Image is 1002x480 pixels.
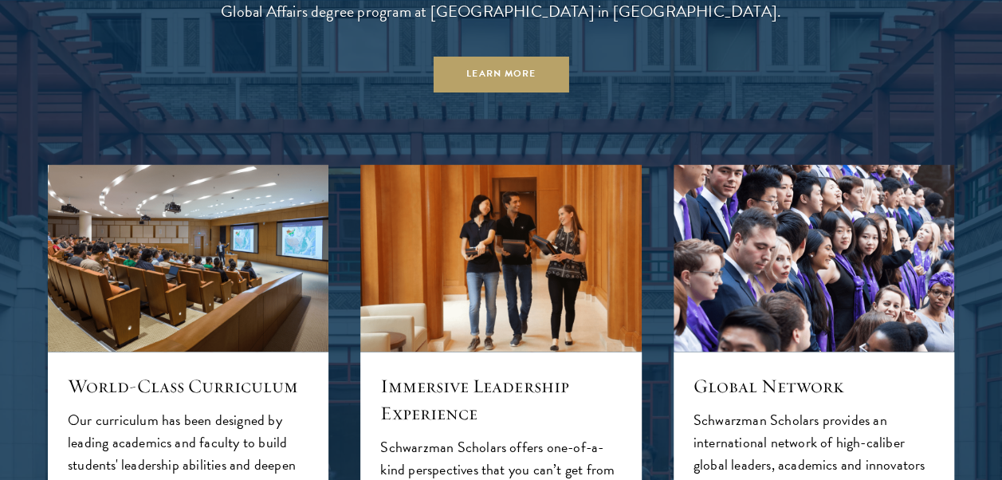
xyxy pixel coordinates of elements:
[68,372,308,399] h5: World-Class Curriculum
[433,57,569,92] a: Learn More
[694,372,934,399] h5: Global Network
[380,372,621,426] h5: Immersive Leadership Experience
